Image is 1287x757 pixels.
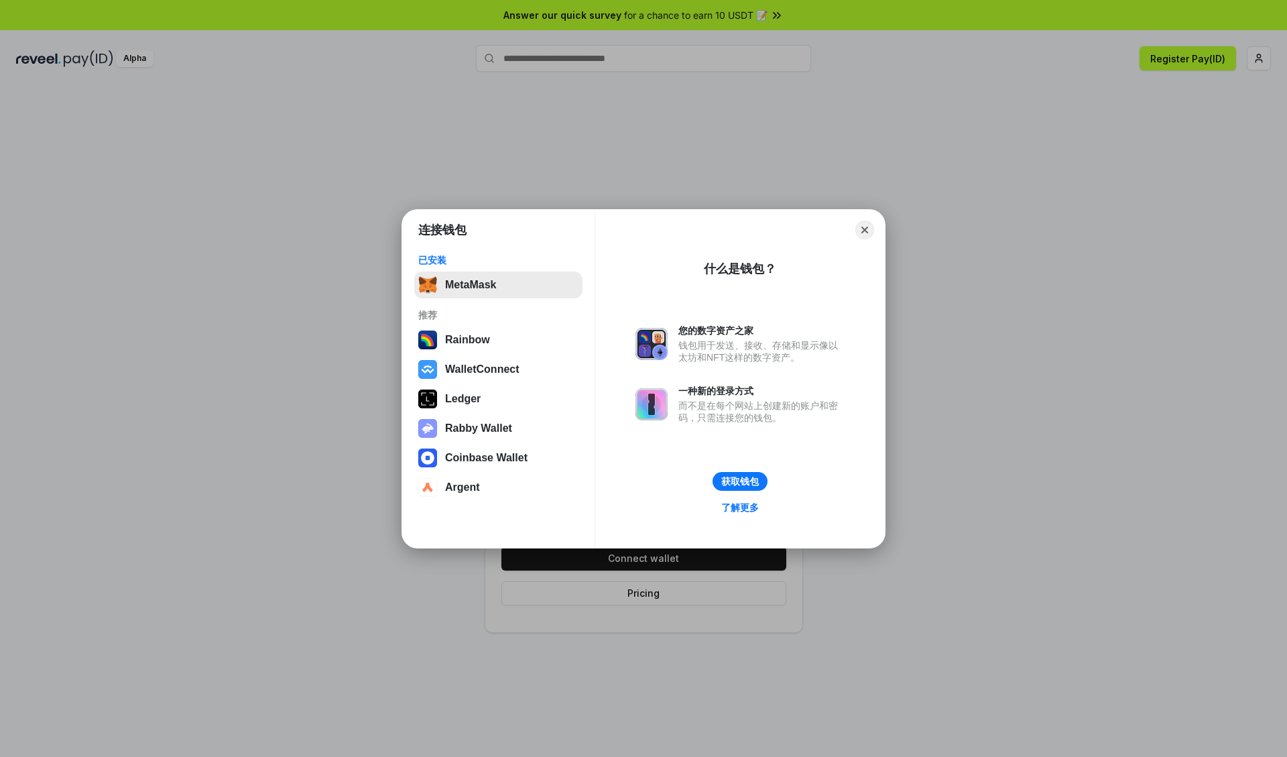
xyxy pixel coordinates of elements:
[445,393,481,405] div: Ledger
[713,499,767,516] a: 了解更多
[704,261,776,277] div: 什么是钱包？
[445,363,519,375] div: WalletConnect
[418,449,437,467] img: svg+xml,%3Csvg%20width%3D%2228%22%20height%3D%2228%22%20viewBox%3D%220%200%2028%2028%22%20fill%3D...
[418,254,578,266] div: 已安装
[418,222,467,238] h1: 连接钱包
[414,386,583,412] button: Ledger
[414,272,583,298] button: MetaMask
[445,481,480,493] div: Argent
[414,415,583,442] button: Rabby Wallet
[414,474,583,501] button: Argent
[635,328,668,360] img: svg+xml,%3Csvg%20xmlns%3D%22http%3A%2F%2Fwww.w3.org%2F2000%2Fsvg%22%20fill%3D%22none%22%20viewBox...
[414,445,583,471] button: Coinbase Wallet
[721,475,759,487] div: 获取钱包
[678,339,845,363] div: 钱包用于发送、接收、存储和显示像以太坊和NFT这样的数字资产。
[445,279,496,291] div: MetaMask
[445,422,512,434] div: Rabby Wallet
[721,502,759,514] div: 了解更多
[418,419,437,438] img: svg+xml,%3Csvg%20xmlns%3D%22http%3A%2F%2Fwww.w3.org%2F2000%2Fsvg%22%20fill%3D%22none%22%20viewBox...
[418,276,437,294] img: svg+xml,%3Csvg%20fill%3D%22none%22%20height%3D%2233%22%20viewBox%3D%220%200%2035%2033%22%20width%...
[678,400,845,424] div: 而不是在每个网站上创建新的账户和密码，只需连接您的钱包。
[418,478,437,497] img: svg+xml,%3Csvg%20width%3D%2228%22%20height%3D%2228%22%20viewBox%3D%220%200%2028%2028%22%20fill%3D...
[713,472,768,491] button: 获取钱包
[418,309,578,321] div: 推荐
[445,452,528,464] div: Coinbase Wallet
[418,331,437,349] img: svg+xml,%3Csvg%20width%3D%22120%22%20height%3D%22120%22%20viewBox%3D%220%200%20120%20120%22%20fil...
[855,221,874,239] button: Close
[445,334,490,346] div: Rainbow
[678,385,845,397] div: 一种新的登录方式
[418,360,437,379] img: svg+xml,%3Csvg%20width%3D%2228%22%20height%3D%2228%22%20viewBox%3D%220%200%2028%2028%22%20fill%3D...
[418,390,437,408] img: svg+xml,%3Csvg%20xmlns%3D%22http%3A%2F%2Fwww.w3.org%2F2000%2Fsvg%22%20width%3D%2228%22%20height%3...
[635,388,668,420] img: svg+xml,%3Csvg%20xmlns%3D%22http%3A%2F%2Fwww.w3.org%2F2000%2Fsvg%22%20fill%3D%22none%22%20viewBox...
[414,356,583,383] button: WalletConnect
[678,325,845,337] div: 您的数字资产之家
[414,327,583,353] button: Rainbow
